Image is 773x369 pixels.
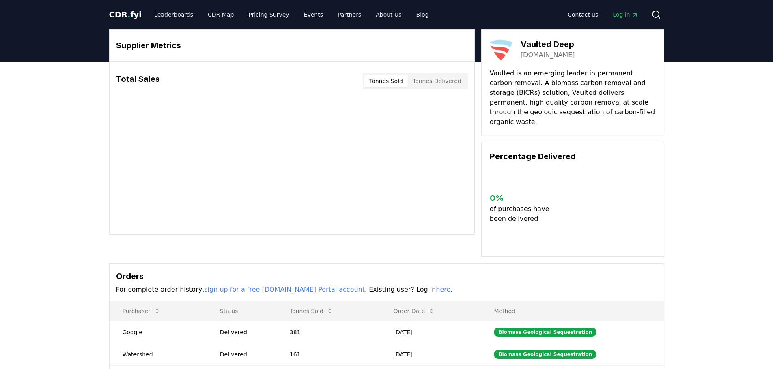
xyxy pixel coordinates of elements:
[242,7,295,22] a: Pricing Survey
[220,350,270,358] div: Delivered
[148,7,200,22] a: Leaderboards
[490,192,556,204] h3: 0 %
[201,7,240,22] a: CDR Map
[297,7,329,22] a: Events
[436,286,450,293] a: here
[561,7,605,22] a: Contact us
[110,343,207,365] td: Watershed
[283,303,340,319] button: Tonnes Sold
[116,39,468,51] h3: Supplier Metrics
[494,350,596,359] div: Biomass Geological Sequestration
[369,7,408,22] a: About Us
[220,328,270,336] div: Delivered
[204,286,365,293] a: sign up for a free [DOMAIN_NAME] Portal account
[490,204,556,224] p: of purchases have been delivered
[331,7,368,22] a: Partners
[408,75,466,87] button: Tonnes Delivered
[410,7,435,22] a: Blog
[487,307,657,315] p: Method
[116,270,657,282] h3: Orders
[127,10,130,19] span: .
[148,7,435,22] nav: Main
[494,328,596,337] div: Biomass Geological Sequestration
[490,38,512,60] img: Vaulted Deep-logo
[109,10,142,19] span: CDR fyi
[110,321,207,343] td: Google
[387,303,441,319] button: Order Date
[116,303,167,319] button: Purchaser
[116,285,657,294] p: For complete order history, . Existing user? Log in .
[381,321,481,343] td: [DATE]
[364,75,408,87] button: Tonnes Sold
[521,38,575,50] h3: Vaulted Deep
[109,9,142,20] a: CDR.fyi
[521,50,575,60] a: [DOMAIN_NAME]
[490,68,656,127] p: Vaulted is an emerging leader in permanent carbon removal. A biomass carbon removal and storage (...
[277,343,381,365] td: 161
[561,7,644,22] nav: Main
[381,343,481,365] td: [DATE]
[613,11,638,19] span: Log in
[116,73,160,89] h3: Total Sales
[606,7,644,22] a: Log in
[277,321,381,343] td: 381
[490,150,656,162] h3: Percentage Delivered
[213,307,270,315] p: Status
